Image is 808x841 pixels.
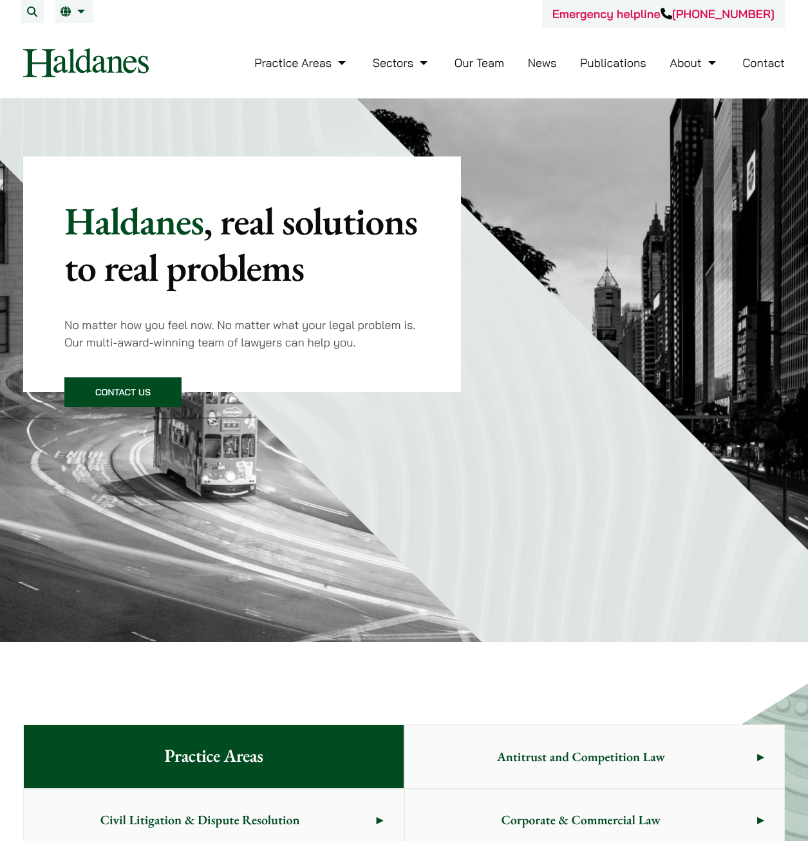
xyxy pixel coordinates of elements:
a: Contact [742,55,785,70]
a: Our Team [455,55,504,70]
a: News [528,55,557,70]
a: Publications [580,55,646,70]
a: Sectors [373,55,431,70]
a: About [670,55,719,70]
img: Logo of Haldanes [23,48,149,77]
span: Practice Areas [144,725,283,788]
a: Contact Us [64,377,182,407]
p: Haldanes [64,198,420,290]
p: No matter how you feel now. No matter what your legal problem is. Our multi-award-winning team of... [64,316,420,351]
a: EN [61,6,88,17]
span: Antitrust and Competition Law [405,726,757,787]
a: Antitrust and Competition Law [405,725,785,788]
mark: , real solutions to real problems [64,196,417,292]
a: Practice Areas [254,55,349,70]
a: Emergency helpline[PHONE_NUMBER] [552,6,775,21]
